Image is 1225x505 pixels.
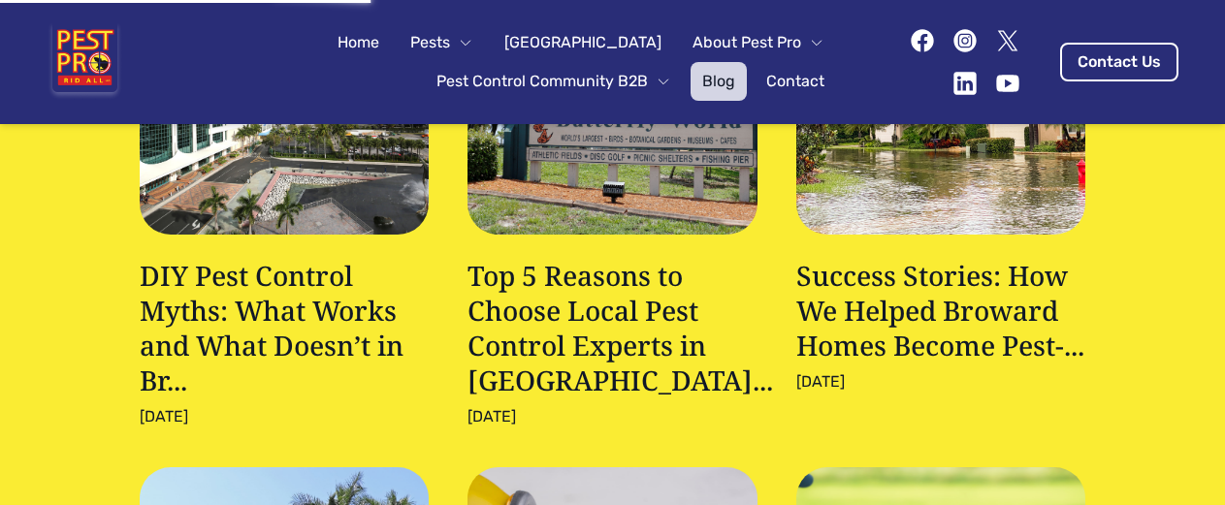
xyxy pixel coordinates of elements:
p: [DATE] [467,405,758,428]
h3: DIY Pest Control Myths: What Works and What Doesn’t in Br... [140,258,430,397]
span: Pests [410,31,450,54]
button: Pest Control Community B2B [425,62,683,101]
a: [GEOGRAPHIC_DATA] [493,23,673,62]
button: About Pest Pro [681,23,836,62]
button: Pests [399,23,485,62]
h3: Top 5 Reasons to Choose Local Pest Control Experts in [GEOGRAPHIC_DATA]... [467,258,758,397]
a: Contact Us [1060,43,1178,81]
p: [DATE] [140,405,430,428]
img: Pest Pro Rid All [47,23,123,101]
p: [DATE] [796,370,1086,394]
span: About Pest Pro [693,31,801,54]
a: Blog [691,62,747,101]
h3: Success Stories: How We Helped Broward Homes Become Pest-... [796,258,1086,363]
span: Pest Control Community B2B [436,70,648,93]
a: Home [326,23,391,62]
a: Contact [755,62,836,101]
